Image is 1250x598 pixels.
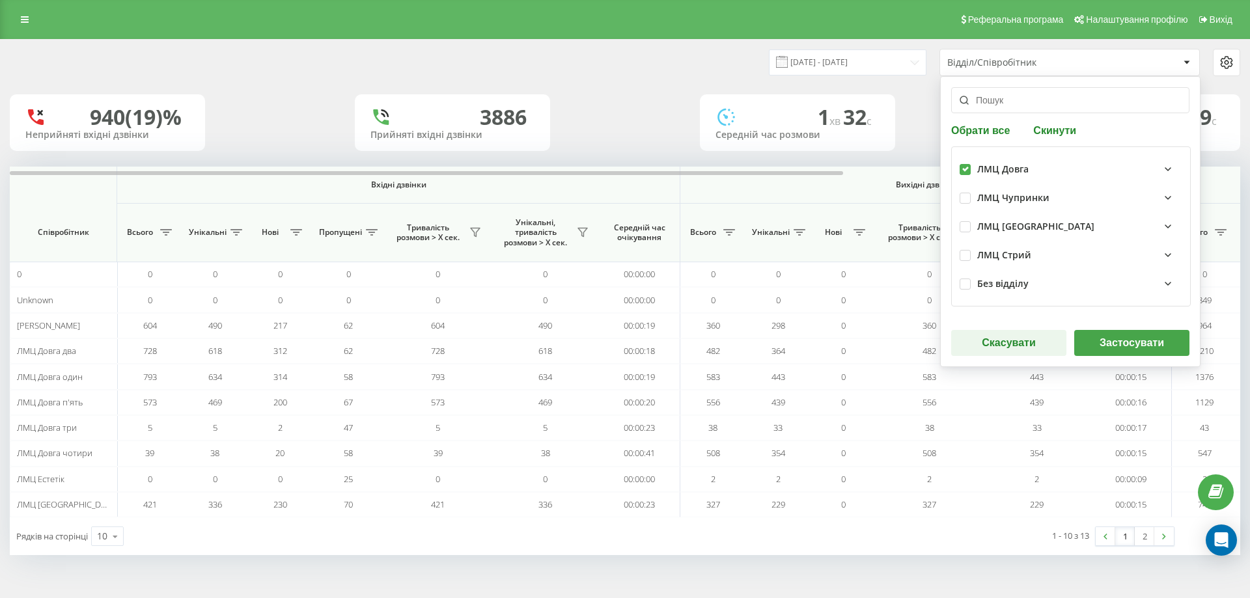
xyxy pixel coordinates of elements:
span: 58 [344,447,353,459]
span: 0 [841,319,846,331]
span: 360 [923,319,936,331]
span: 0 [841,396,846,408]
span: 439 [1030,396,1044,408]
span: 336 [538,498,552,510]
span: Унікальні, тривалість розмови > Х сек. [498,217,573,248]
span: 849 [1198,294,1212,306]
span: Тривалість розмови > Х сек. [882,223,957,243]
td: 00:00:00 [599,287,680,312]
div: Прийняті вхідні дзвінки [370,129,535,141]
span: 469 [208,396,222,408]
span: 634 [538,371,552,383]
div: Відділ/Співробітник [947,57,1103,68]
span: 62 [344,345,353,357]
span: 0 [278,268,283,280]
span: 39 [434,447,443,459]
span: 508 [706,447,720,459]
span: 0 [927,294,932,306]
span: 482 [923,345,936,357]
span: 0 [841,371,846,383]
span: 229 [1030,498,1044,510]
td: 00:00:20 [599,390,680,415]
span: 1376 [1195,371,1214,383]
td: 00:00:18 [599,338,680,364]
span: 508 [923,447,936,459]
span: Вихідні дзвінки [711,180,1141,190]
span: 0 [148,268,152,280]
span: 230 [273,498,287,510]
span: 200 [273,396,287,408]
span: ЛМЦ Довга п'ять [17,396,83,408]
span: 19 [1188,103,1217,131]
span: 604 [143,319,157,331]
span: Нові [254,227,286,238]
span: 354 [771,447,785,459]
div: Середній час розмови [715,129,880,141]
span: 0 [841,294,846,306]
span: ЛМЦ Довга чотири [17,447,92,459]
a: 1 [1115,527,1135,545]
span: 0 [1202,268,1207,280]
span: Реферальна програма [968,14,1064,25]
span: 0 [346,268,351,280]
span: 327 [706,498,720,510]
span: 0 [278,294,283,306]
span: Рядків на сторінці [16,530,88,542]
span: 314 [273,371,287,383]
span: 556 [923,396,936,408]
span: 2 [711,473,715,485]
span: Всього [687,227,719,238]
span: Нові [817,227,850,238]
span: 32 [843,103,872,131]
span: Unknown [17,294,53,306]
span: 33 [1033,422,1042,433]
span: 70 [344,498,353,510]
button: Обрати все [951,124,1014,136]
span: Всього [124,227,156,238]
span: ЛМЦ [GEOGRAPHIC_DATA] [17,498,118,510]
span: 38 [541,447,550,459]
div: 3886 [480,105,527,129]
span: 421 [143,498,157,510]
span: 354 [1030,447,1044,459]
div: 1 - 10 з 13 [1052,529,1089,542]
span: 443 [1030,371,1044,383]
span: 62 [344,319,353,331]
span: 20 [275,447,285,459]
span: Унікальні [752,227,790,238]
span: 364 [771,345,785,357]
span: 728 [143,345,157,357]
span: 5 [436,422,440,433]
div: ЛМЦ Довга [977,164,1029,175]
span: 25 [344,473,353,485]
td: 00:00:09 [1090,467,1172,492]
td: 00:00:23 [599,415,680,441]
span: 0 [148,473,152,485]
span: 0 [213,473,217,485]
div: ЛМЦ [GEOGRAPHIC_DATA] [977,221,1094,232]
span: 0 [213,294,217,306]
span: 0 [436,294,440,306]
span: 0 [841,473,846,485]
td: 00:00:19 [599,313,680,338]
span: 1210 [1195,345,1214,357]
span: 360 [706,319,720,331]
span: 67 [344,396,353,408]
div: Без відділу [977,279,1029,290]
span: Тривалість розмови > Х сек. [391,223,465,243]
span: 547 [1198,447,1212,459]
span: 0 [841,268,846,280]
span: 2 [1035,473,1039,485]
span: 5 [543,422,548,433]
span: 0 [17,268,21,280]
span: Унікальні [189,227,227,238]
span: ЛМЦ Довга два [17,345,76,357]
span: ЛМЦ Естетік [17,473,64,485]
span: 439 [771,396,785,408]
div: ЛМЦ Чупринки [977,193,1049,204]
span: 490 [208,319,222,331]
span: 298 [771,319,785,331]
span: 421 [431,498,445,510]
span: 312 [273,345,287,357]
span: Налаштування профілю [1086,14,1187,25]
